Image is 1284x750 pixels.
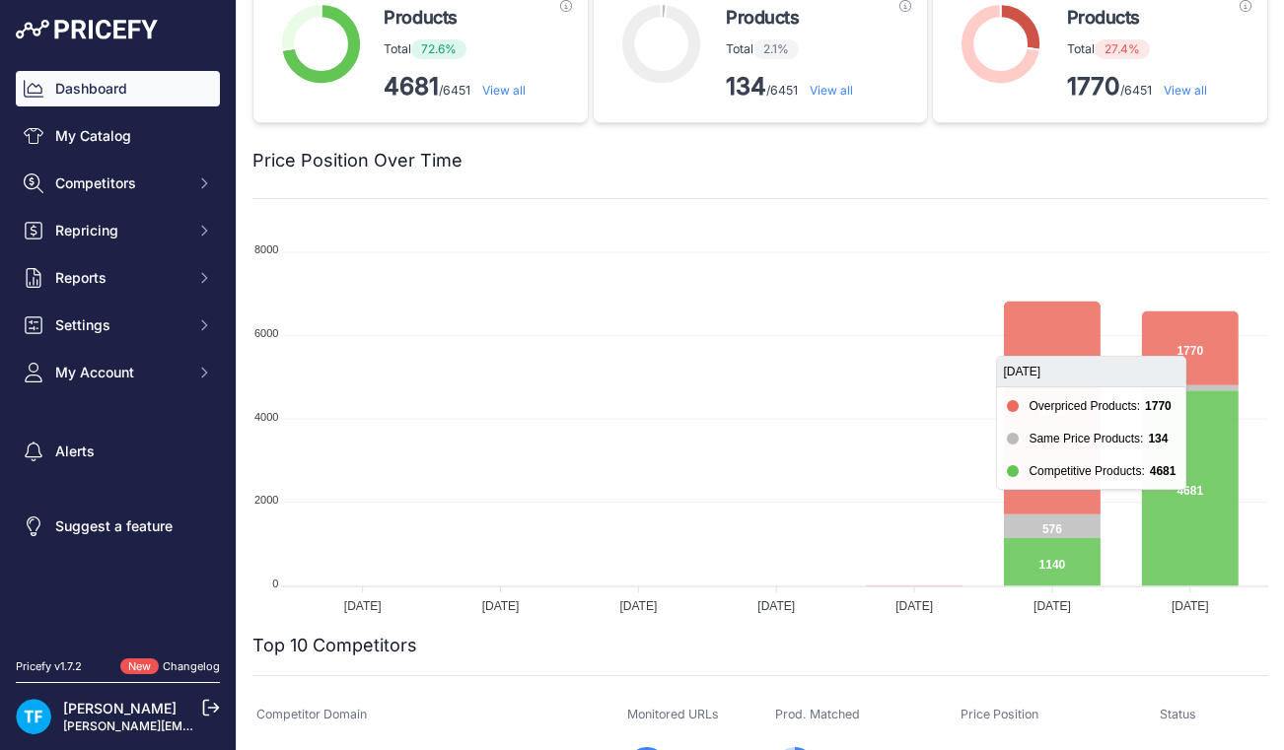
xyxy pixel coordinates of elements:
strong: 1770 [1067,72,1120,101]
span: Repricing [55,221,184,240]
a: [PERSON_NAME][EMAIL_ADDRESS][PERSON_NAME][DOMAIN_NAME] [63,718,464,733]
p: Total [1067,39,1251,59]
span: 2.1% [753,39,799,59]
a: View all [482,83,526,98]
button: Competitors [16,166,220,201]
tspan: [DATE] [895,599,933,613]
h2: Top 10 Competitors [252,632,417,659]
a: View all [1164,83,1207,98]
tspan: 6000 [254,327,278,339]
span: Status [1160,707,1196,721]
p: /6451 [726,71,911,102]
span: My Account [55,363,184,382]
img: Pricefy Logo [16,20,158,39]
button: My Account [16,355,220,390]
tspan: [DATE] [1034,599,1071,613]
span: 72.6% [411,39,466,59]
h2: Price Position Over Time [252,147,463,174]
tspan: [DATE] [619,599,657,613]
tspan: [DATE] [482,599,520,613]
a: View all [810,83,853,98]
p: Total [726,39,911,59]
a: [PERSON_NAME] [63,700,177,716]
span: New [120,658,159,675]
strong: 134 [726,72,766,101]
span: Reports [55,268,184,288]
tspan: 4000 [254,411,278,423]
span: Monitored URLs [627,707,719,721]
span: Price Position [961,707,1038,721]
tspan: 2000 [254,494,278,506]
a: Alerts [16,434,220,469]
tspan: 0 [272,578,278,589]
button: Reports [16,260,220,296]
strong: 4681 [384,72,439,101]
span: Competitors [55,173,184,193]
tspan: [DATE] [1172,599,1209,613]
span: 27.4% [1095,39,1150,59]
a: Dashboard [16,71,220,106]
span: Competitor Domain [256,707,367,721]
p: /6451 [1067,71,1251,102]
a: Changelog [163,659,220,673]
span: Prod. Matched [775,707,860,721]
button: Repricing [16,213,220,248]
a: My Catalog [16,118,220,154]
tspan: 8000 [254,243,278,255]
button: Settings [16,307,220,343]
p: /6451 [384,71,571,102]
tspan: [DATE] [757,599,795,613]
div: Pricefy v1.7.2 [16,658,82,675]
span: Settings [55,315,184,335]
tspan: [DATE] [344,599,382,613]
a: Suggest a feature [16,509,220,544]
p: Total [384,39,571,59]
nav: Sidebar [16,71,220,635]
